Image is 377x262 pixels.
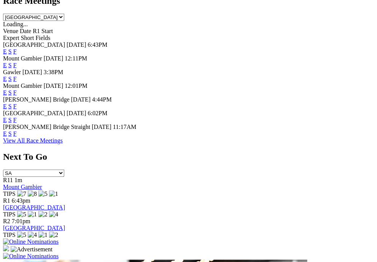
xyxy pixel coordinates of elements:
[38,191,48,197] img: 5
[13,48,17,55] a: F
[3,124,90,130] span: [PERSON_NAME] Bridge Straight
[28,232,37,238] img: 4
[28,211,37,218] img: 1
[3,35,19,41] span: Expert
[8,130,12,137] a: S
[3,238,59,245] img: Online Nominations
[3,103,7,110] a: E
[13,130,17,137] a: F
[3,41,65,48] span: [GEOGRAPHIC_DATA]
[12,197,30,204] span: 6:43pm
[17,232,26,238] img: 5
[3,89,7,96] a: E
[3,232,16,238] span: TIPS
[13,76,17,82] a: F
[67,110,86,116] span: [DATE]
[13,62,17,68] a: F
[67,41,86,48] span: [DATE]
[13,89,17,96] a: F
[8,117,12,123] a: S
[3,69,21,75] span: Gawler
[8,76,12,82] a: S
[12,218,30,224] span: 7:01pm
[92,96,112,103] span: 4:44PM
[49,232,58,238] img: 2
[3,62,7,68] a: E
[17,211,26,218] img: 5
[3,28,18,34] span: Venue
[88,110,108,116] span: 6:02PM
[3,76,7,82] a: E
[14,177,22,183] span: 1m
[38,211,48,218] img: 2
[11,246,52,253] img: Advertisement
[28,191,37,197] img: 8
[113,124,136,130] span: 11:17AM
[3,130,7,137] a: E
[65,55,87,62] span: 12:11PM
[8,48,12,55] a: S
[3,225,65,231] a: [GEOGRAPHIC_DATA]
[88,41,108,48] span: 6:43PM
[44,83,63,89] span: [DATE]
[3,191,16,197] span: TIPS
[8,103,12,110] a: S
[3,177,13,183] span: R11
[35,35,50,41] span: Fields
[3,211,16,218] span: TIPS
[17,191,26,197] img: 7
[3,204,65,211] a: [GEOGRAPHIC_DATA]
[8,89,12,96] a: S
[65,83,87,89] span: 12:01PM
[3,137,63,144] a: View All Race Meetings
[21,35,34,41] span: Short
[3,152,374,162] h2: Next To Go
[20,28,31,34] span: Date
[3,245,9,251] img: 15187_Greyhounds_GreysPlayCentral_Resize_SA_WebsiteBanner_300x115_2025.jpg
[13,117,17,123] a: F
[92,124,111,130] span: [DATE]
[3,117,7,123] a: E
[49,211,58,218] img: 4
[3,96,70,103] span: [PERSON_NAME] Bridge
[13,103,17,110] a: F
[44,69,63,75] span: 3:38PM
[3,21,28,27] span: Loading...
[3,253,59,260] img: Online Nominations
[8,62,12,68] a: S
[3,184,42,190] a: Mount Gambier
[3,55,42,62] span: Mount Gambier
[33,28,53,34] span: R1 Start
[3,48,7,55] a: E
[3,110,65,116] span: [GEOGRAPHIC_DATA]
[22,69,42,75] span: [DATE]
[49,191,58,197] img: 1
[38,232,48,238] img: 1
[3,83,42,89] span: Mount Gambier
[3,197,10,204] span: R1
[44,55,63,62] span: [DATE]
[3,218,10,224] span: R2
[71,96,91,103] span: [DATE]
